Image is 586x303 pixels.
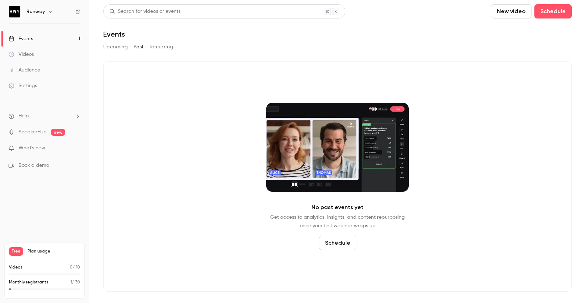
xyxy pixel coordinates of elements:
[19,128,47,136] a: SpeakerHub
[70,279,80,286] p: / 30
[70,280,72,285] span: 1
[491,4,532,18] button: New video
[9,51,34,58] div: Videos
[70,264,80,271] p: / 10
[103,41,128,53] button: Upcoming
[9,247,23,256] span: Free
[9,6,20,17] img: Runway
[27,249,80,254] span: Plan usage
[319,236,356,250] button: Schedule
[103,30,125,38] h1: Events
[134,41,144,53] button: Past
[9,35,33,42] div: Events
[9,67,40,74] div: Audience
[51,129,65,136] span: new
[534,4,572,18] button: Schedule
[9,264,22,271] p: Videos
[109,8,180,15] div: Search for videos or events
[9,279,48,286] p: Monthly registrants
[70,265,73,270] span: 0
[9,82,37,89] div: Settings
[312,203,363,212] p: No past events yet
[150,41,173,53] button: Recurring
[26,8,45,15] h6: Runway
[19,144,45,152] span: What's new
[270,213,405,230] p: Get access to analytics, insights, and content repurposing once your first webinar wraps up
[19,162,49,169] span: Book a demo
[9,112,80,120] li: help-dropdown-opener
[19,112,29,120] span: Help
